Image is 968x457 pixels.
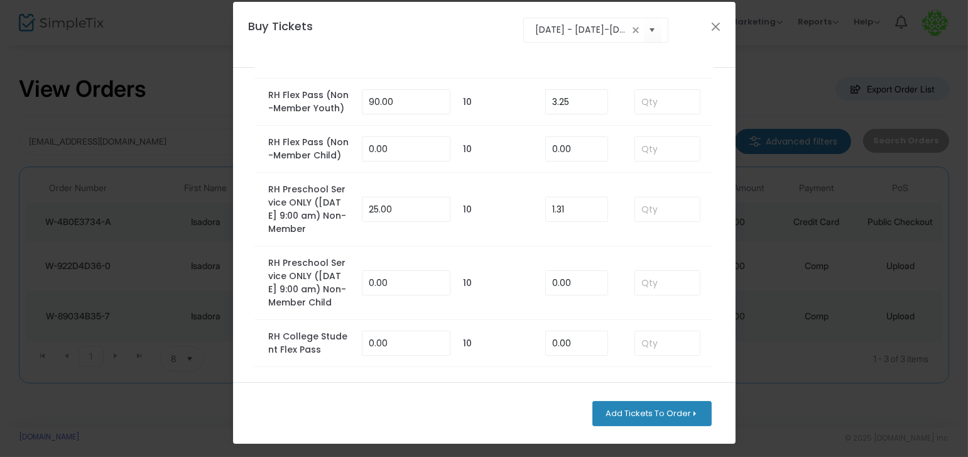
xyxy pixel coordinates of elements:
button: Add Tickets To Order [592,401,711,426]
input: Qty [635,197,700,221]
label: RH Flex Pass (Non-Member Youth) [268,89,349,115]
span: clear [629,23,644,38]
input: Enter Service Fee [546,137,607,161]
input: Enter Service Fee [546,271,607,295]
label: 10 [463,143,472,156]
h4: Buy Tickets [242,18,361,52]
label: 10 [463,96,472,109]
input: Qty [635,137,700,161]
input: Qty [635,90,700,114]
input: Enter Service Fee [546,197,607,221]
input: Enter Service Fee [546,331,607,355]
input: Enter Service Fee [546,90,607,114]
label: RH College Student Flex Pass [268,330,349,356]
label: RH Flex Pass (Non-Member Child) [268,136,349,162]
button: Select [644,17,661,43]
input: Qty [635,271,700,295]
button: Close [707,18,724,35]
label: 10 [463,337,472,350]
input: Select an event [535,23,629,36]
input: Qty [635,331,700,355]
label: 10 [463,203,472,216]
label: RH Preschool Service ONLY ([DATE] 9:00 am) Non-Member [268,183,349,236]
label: 10 [463,277,472,290]
label: RH Preschool Service ONLY ([DATE] 9:00 am) Non-Member Child [268,256,349,309]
